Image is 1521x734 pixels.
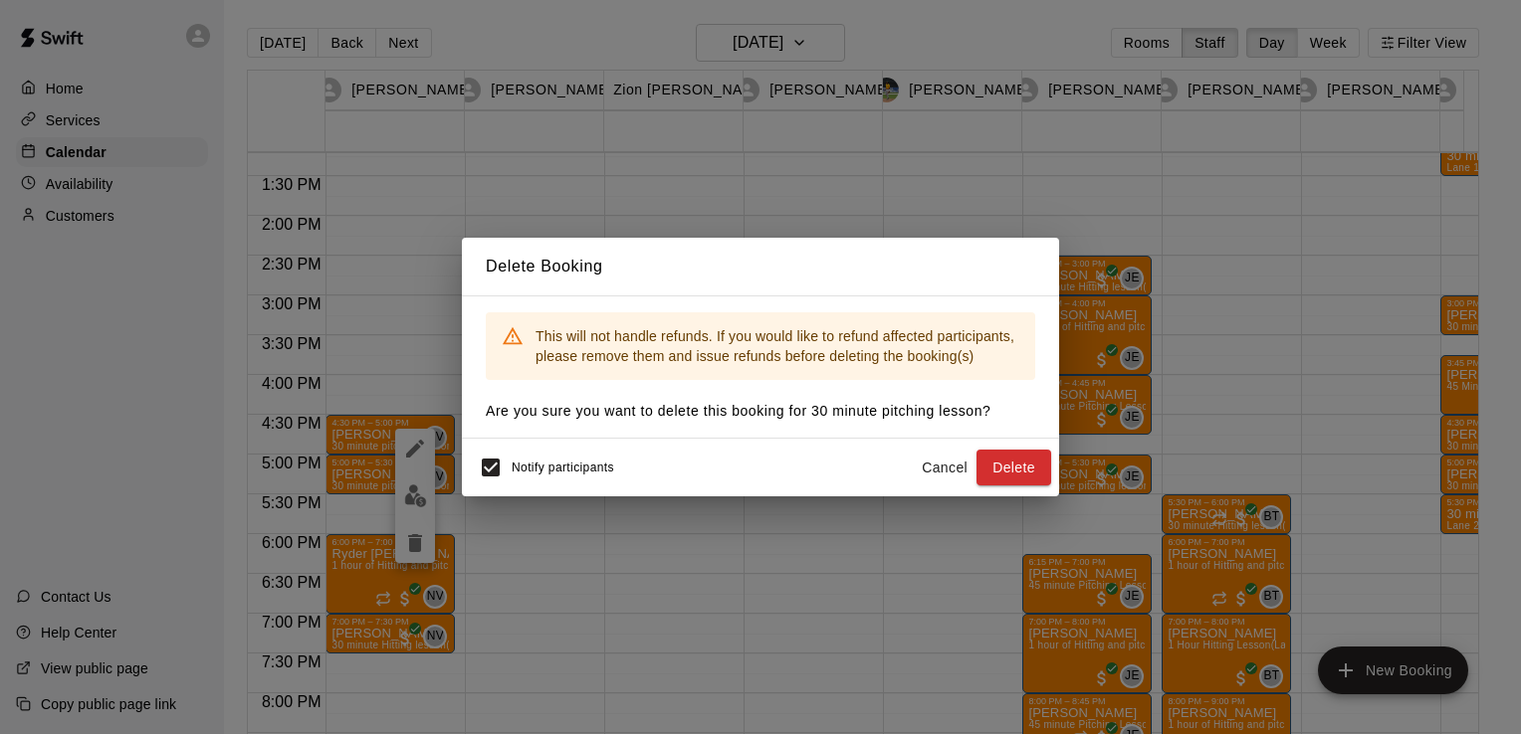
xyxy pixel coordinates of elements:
span: Notify participants [512,460,614,474]
button: Delete [977,450,1051,486]
div: This will not handle refunds. If you would like to refund affected participants, please remove th... [536,318,1019,374]
h2: Delete Booking [462,238,1059,295]
p: Are you sure you want to delete this booking for 30 minute pitching lesson ? [486,401,1035,422]
button: Cancel [913,450,977,486]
